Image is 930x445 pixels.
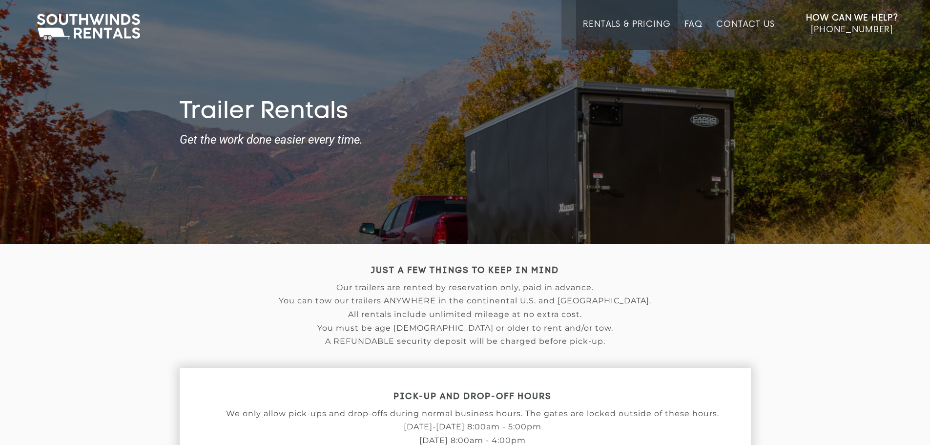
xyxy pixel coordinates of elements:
[180,297,751,305] p: You can tow our trailers ANYWHERE in the continental U.S. and [GEOGRAPHIC_DATA].
[32,12,145,42] img: Southwinds Rentals Logo
[180,324,751,333] p: You must be age [DEMOGRAPHIC_DATA] or older to rent and/or tow.
[684,20,703,50] a: FAQ
[716,20,774,50] a: Contact Us
[583,20,670,50] a: Rentals & Pricing
[393,393,552,401] strong: PICK-UP AND DROP-OFF HOURS
[180,310,751,319] p: All rentals include unlimited mileage at no extra cost.
[180,133,751,146] strong: Get the work done easier every time.
[180,283,751,292] p: Our trailers are rented by reservation only, paid in advance.
[811,25,893,35] span: [PHONE_NUMBER]
[180,423,765,431] p: [DATE]-[DATE] 8:00am - 5:00pm
[180,98,751,127] h1: Trailer Rentals
[180,337,751,346] p: A REFUNDABLE security deposit will be charged before pick-up.
[180,436,765,445] p: [DATE] 8:00am - 4:00pm
[180,409,765,418] p: We only allow pick-ups and drop-offs during normal business hours. The gates are locked outside o...
[806,12,898,42] a: How Can We Help? [PHONE_NUMBER]
[806,13,898,23] strong: How Can We Help?
[371,267,559,275] strong: JUST A FEW THINGS TO KEEP IN MIND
